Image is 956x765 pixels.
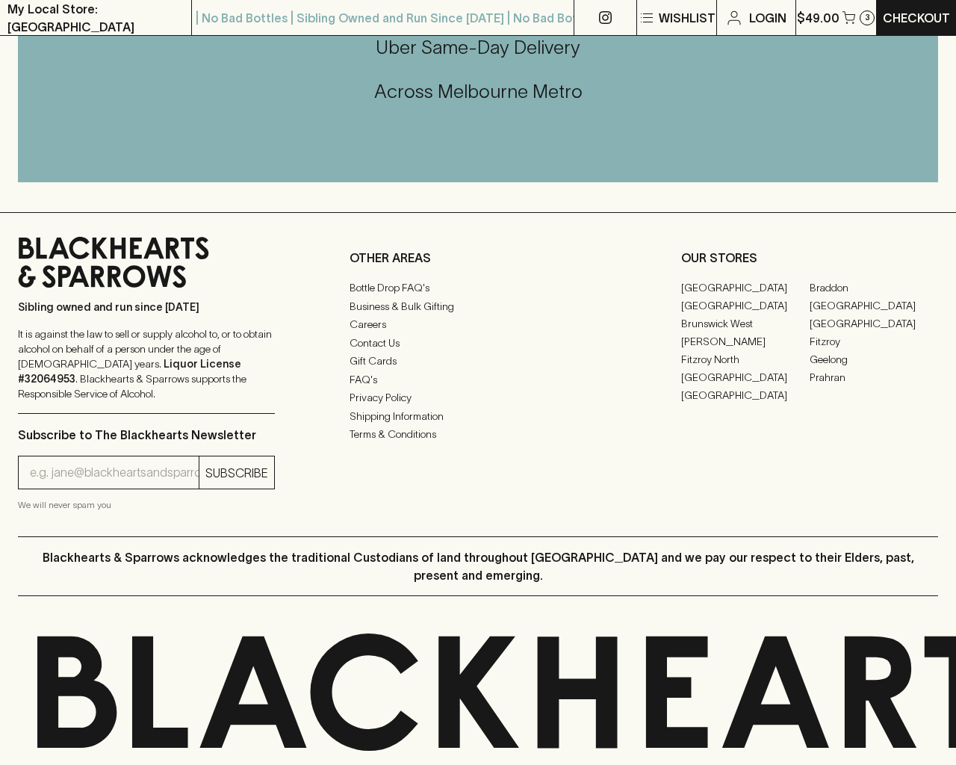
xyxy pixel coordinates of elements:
[681,279,810,297] a: [GEOGRAPHIC_DATA]
[30,461,199,485] input: e.g. jane@blackheartsandsparrows.com.au
[659,9,716,27] p: Wishlist
[18,79,938,104] h5: Across Melbourne Metro
[350,371,606,388] a: FAQ's
[810,279,938,297] a: Braddon
[810,350,938,368] a: Geelong
[350,279,606,297] a: Bottle Drop FAQ's
[883,9,950,27] p: Checkout
[749,9,786,27] p: Login
[18,300,275,315] p: Sibling owned and run since [DATE]
[350,389,606,407] a: Privacy Policy
[810,315,938,332] a: [GEOGRAPHIC_DATA]
[18,35,938,60] h5: Uber Same-Day Delivery
[199,456,274,489] button: SUBSCRIBE
[681,368,810,386] a: [GEOGRAPHIC_DATA]
[681,386,810,404] a: [GEOGRAPHIC_DATA]
[350,249,606,267] p: OTHER AREAS
[18,326,275,401] p: It is against the law to sell or supply alcohol to, or to obtain alcohol on behalf of a person un...
[681,249,938,267] p: OUR STORES
[350,316,606,334] a: Careers
[810,297,938,315] a: [GEOGRAPHIC_DATA]
[350,407,606,425] a: Shipping Information
[681,332,810,350] a: [PERSON_NAME]
[18,498,275,512] p: We will never spam you
[350,334,606,352] a: Contact Us
[350,426,606,444] a: Terms & Conditions
[18,426,275,444] p: Subscribe to The Blackhearts Newsletter
[350,297,606,315] a: Business & Bulk Gifting
[797,9,839,27] p: $49.00
[810,368,938,386] a: Prahran
[205,464,268,482] p: SUBSCRIBE
[810,332,938,350] a: Fitzroy
[681,350,810,368] a: Fitzroy North
[29,548,927,584] p: Blackhearts & Sparrows acknowledges the traditional Custodians of land throughout [GEOGRAPHIC_DAT...
[865,13,870,22] p: 3
[350,353,606,371] a: Gift Cards
[681,297,810,315] a: [GEOGRAPHIC_DATA]
[681,315,810,332] a: Brunswick West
